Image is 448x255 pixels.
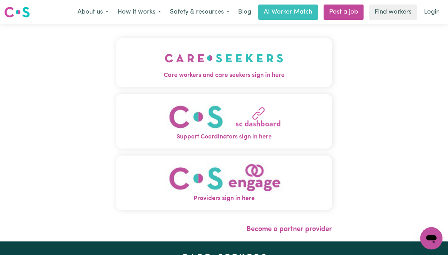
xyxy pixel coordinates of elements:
img: Careseekers logo [4,6,30,18]
button: Care workers and care seekers sign in here [116,38,332,87]
iframe: Button to launch messaging window [420,227,442,249]
a: Login [420,5,444,20]
a: Careseekers logo [4,4,30,20]
a: Find workers [369,5,417,20]
button: Safety & resources [165,5,234,19]
a: Blog [234,5,255,20]
span: Support Coordinators sign in here [116,133,332,142]
button: How it works [113,5,165,19]
span: Care workers and care seekers sign in here [116,71,332,80]
a: AI Worker Match [258,5,318,20]
a: Post a job [324,5,364,20]
span: Providers sign in here [116,194,332,203]
a: Become a partner provider [246,226,332,233]
button: About us [73,5,113,19]
button: Providers sign in here [116,156,332,210]
button: Support Coordinators sign in here [116,94,332,149]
